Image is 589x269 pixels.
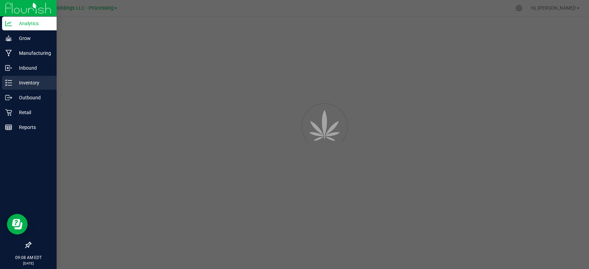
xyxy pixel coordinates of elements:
p: Outbound [12,93,53,102]
p: Manufacturing [12,49,53,57]
inline-svg: Outbound [5,94,12,101]
inline-svg: Reports [5,124,12,131]
inline-svg: Grow [5,35,12,42]
iframe: Resource center [7,214,28,235]
p: Inventory [12,79,53,87]
p: Retail [12,108,53,117]
p: Reports [12,123,53,131]
inline-svg: Manufacturing [5,50,12,57]
inline-svg: Inbound [5,64,12,71]
inline-svg: Analytics [5,20,12,27]
p: [DATE] [3,261,53,266]
inline-svg: Inventory [5,79,12,86]
inline-svg: Retail [5,109,12,116]
p: Grow [12,34,53,42]
p: 09:08 AM EDT [3,255,53,261]
p: Inbound [12,64,53,72]
p: Analytics [12,19,53,28]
